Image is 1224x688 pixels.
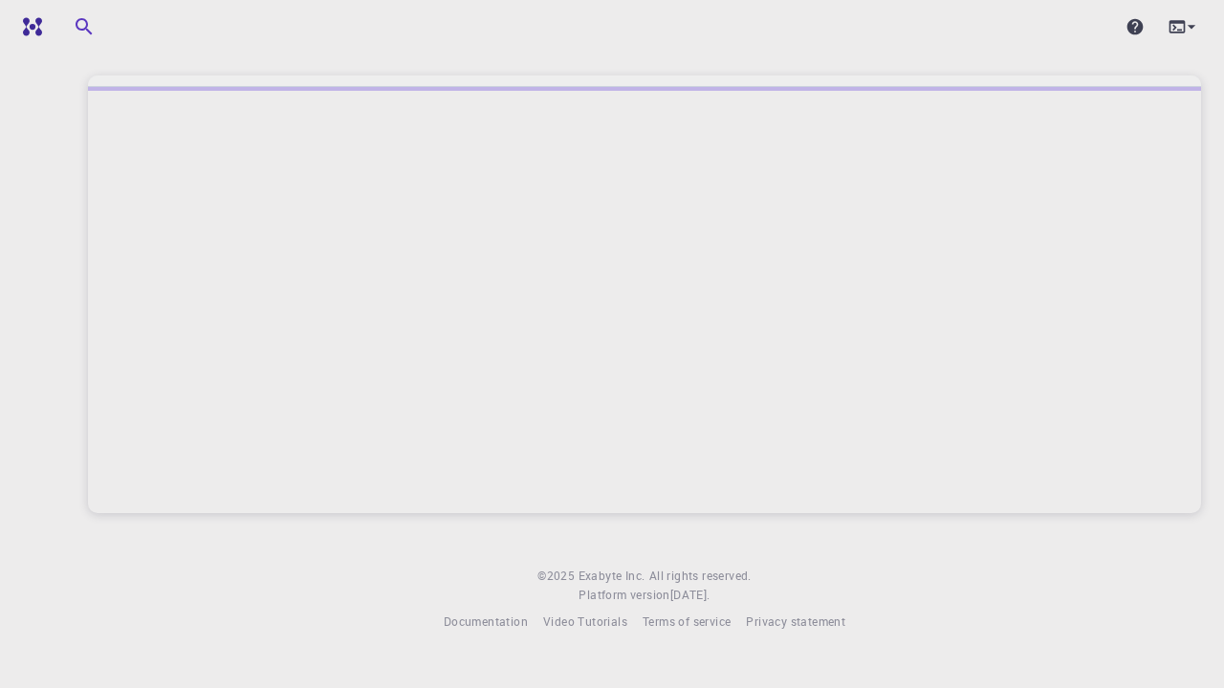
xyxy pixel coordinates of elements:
[670,586,710,605] a: [DATE].
[444,613,528,629] span: Documentation
[670,587,710,602] span: [DATE] .
[643,613,731,629] span: Terms of service
[537,567,578,586] span: © 2025
[444,613,528,632] a: Documentation
[15,17,42,36] img: logo
[649,567,752,586] span: All rights reserved.
[746,613,845,629] span: Privacy statement
[643,613,731,632] a: Terms of service
[746,613,845,632] a: Privacy statement
[543,613,627,629] span: Video Tutorials
[579,568,645,583] span: Exabyte Inc.
[579,586,669,605] span: Platform version
[579,567,645,586] a: Exabyte Inc.
[543,613,627,632] a: Video Tutorials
